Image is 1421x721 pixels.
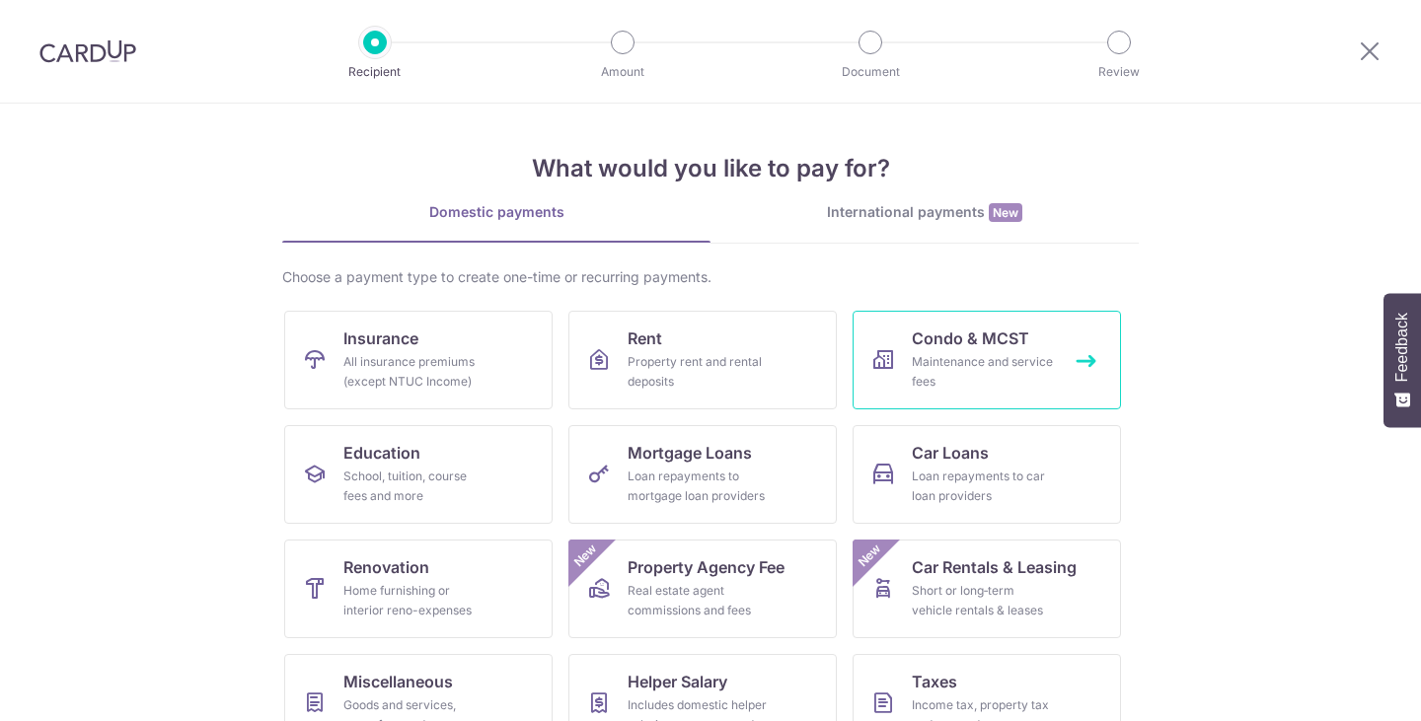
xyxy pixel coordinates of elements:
[853,425,1121,524] a: Car LoansLoan repayments to car loan providers
[1046,62,1192,82] p: Review
[282,202,710,222] div: Domestic payments
[628,670,727,693] span: Helper Salary
[797,62,943,82] p: Document
[1384,293,1421,427] button: Feedback - Show survey
[989,203,1022,222] span: New
[568,425,837,524] a: Mortgage LoansLoan repayments to mortgage loan providers
[284,425,553,524] a: EducationSchool, tuition, course fees and more
[628,441,752,465] span: Mortgage Loans
[568,311,837,409] a: RentProperty rent and rental deposits
[282,267,1139,287] div: Choose a payment type to create one-time or recurring payments.
[343,352,486,392] div: All insurance premiums (except NTUC Income)
[302,62,448,82] p: Recipient
[912,326,1029,350] span: Condo & MCST
[912,670,957,693] span: Taxes
[628,467,770,506] div: Loan repayments to mortgage loan providers
[569,540,602,572] span: New
[284,311,553,409] a: InsuranceAll insurance premiums (except NTUC Income)
[343,326,418,350] span: Insurance
[343,670,453,693] span: Miscellaneous
[343,467,486,506] div: School, tuition, course fees and more
[39,39,136,63] img: CardUp
[550,62,696,82] p: Amount
[710,202,1139,223] div: International payments
[912,467,1054,506] div: Loan repayments to car loan providers
[343,581,486,620] div: Home furnishing or interior reno-expenses
[343,555,429,579] span: Renovation
[912,441,989,465] span: Car Loans
[628,555,785,579] span: Property Agency Fee
[568,540,837,638] a: Property Agency FeeReal estate agent commissions and feesNew
[628,352,770,392] div: Property rent and rental deposits
[912,581,1054,620] div: Short or long‑term vehicle rentals & leases
[912,352,1054,392] div: Maintenance and service fees
[284,540,553,638] a: RenovationHome furnishing or interior reno-expenses
[343,441,420,465] span: Education
[1393,313,1411,382] span: Feedback
[854,540,886,572] span: New
[853,540,1121,638] a: Car Rentals & LeasingShort or long‑term vehicle rentals & leasesNew
[628,326,662,350] span: Rent
[912,555,1077,579] span: Car Rentals & Leasing
[282,151,1139,186] h4: What would you like to pay for?
[853,311,1121,409] a: Condo & MCSTMaintenance and service fees
[628,581,770,620] div: Real estate agent commissions and fees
